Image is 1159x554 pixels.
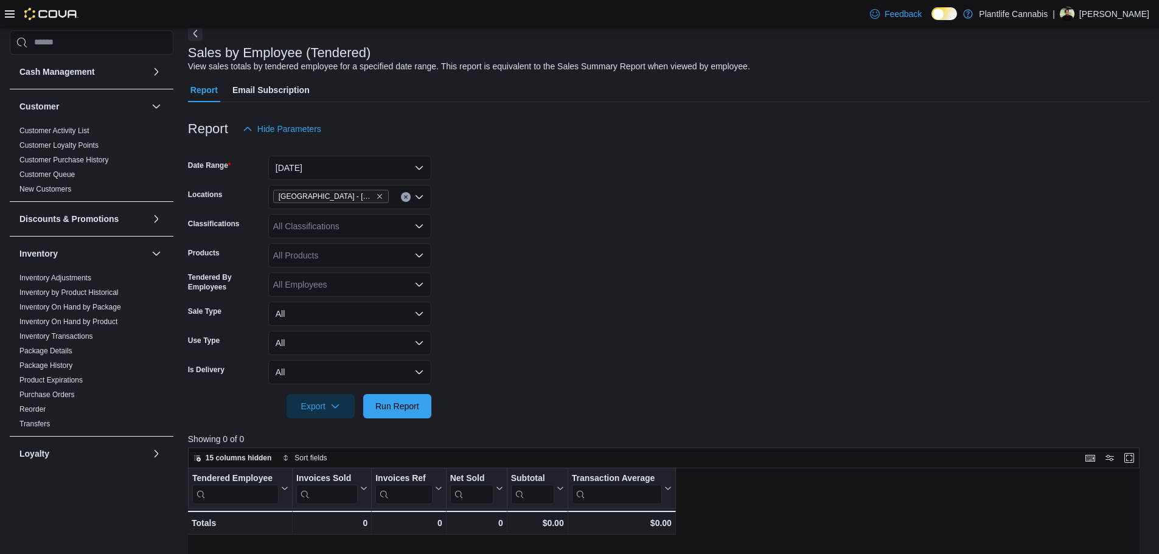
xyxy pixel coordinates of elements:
[19,390,75,400] span: Purchase Orders
[19,213,119,225] h3: Discounts & Promotions
[375,400,419,412] span: Run Report
[1083,451,1098,465] button: Keyboard shortcuts
[149,246,164,261] button: Inventory
[149,212,164,226] button: Discounts & Promotions
[268,302,431,326] button: All
[19,141,99,150] a: Customer Loyalty Points
[19,332,93,341] a: Inventory Transactions
[287,394,355,418] button: Export
[192,473,279,504] div: Tendered Employee
[414,221,424,231] button: Open list of options
[19,375,83,385] span: Product Expirations
[571,516,671,530] div: $0.00
[188,433,1149,445] p: Showing 0 of 0
[571,473,671,504] button: Transaction Average
[10,123,173,201] div: Customer
[232,78,310,102] span: Email Subscription
[450,473,493,504] div: Net Sold
[268,360,431,384] button: All
[188,336,220,345] label: Use Type
[192,473,279,484] div: Tendered Employee
[885,8,922,20] span: Feedback
[19,404,46,414] span: Reorder
[19,248,147,260] button: Inventory
[375,473,432,504] div: Invoices Ref
[19,100,59,113] h3: Customer
[1079,7,1149,21] p: [PERSON_NAME]
[363,394,431,418] button: Run Report
[149,64,164,79] button: Cash Management
[19,376,83,384] a: Product Expirations
[19,361,72,370] a: Package History
[375,516,442,530] div: 0
[414,251,424,260] button: Open list of options
[19,155,109,165] span: Customer Purchase History
[277,451,332,465] button: Sort fields
[1122,451,1136,465] button: Enter fullscreen
[19,302,121,312] span: Inventory On Hand by Package
[375,473,442,504] button: Invoices Ref
[188,190,223,199] label: Locations
[510,473,563,504] button: Subtotal
[414,192,424,202] button: Open list of options
[19,448,147,460] button: Loyalty
[19,274,91,282] a: Inventory Adjustments
[189,451,277,465] button: 15 columns hidden
[188,26,203,41] button: Next
[188,46,371,60] h3: Sales by Employee (Tendered)
[19,248,58,260] h3: Inventory
[188,60,750,73] div: View sales totals by tendered employee for a specified date range. This report is equivalent to t...
[19,66,147,78] button: Cash Management
[19,303,121,311] a: Inventory On Hand by Package
[571,473,661,484] div: Transaction Average
[865,2,927,26] a: Feedback
[19,288,119,297] span: Inventory by Product Historical
[192,473,288,504] button: Tendered Employee
[188,219,240,229] label: Classifications
[931,7,957,20] input: Dark Mode
[19,66,95,78] h3: Cash Management
[19,185,71,193] a: New Customers
[149,446,164,461] button: Loyalty
[450,516,503,530] div: 0
[188,161,231,170] label: Date Range
[273,190,389,203] span: Edmonton - South Common
[296,473,358,504] div: Invoices Sold
[188,272,263,292] label: Tendered By Employees
[296,473,358,484] div: Invoices Sold
[1053,7,1055,21] p: |
[192,516,288,530] div: Totals
[294,394,347,418] span: Export
[1060,7,1074,21] div: Rian Lamontagne
[571,473,661,504] div: Transaction Average
[19,317,117,327] span: Inventory On Hand by Product
[376,193,383,200] button: Remove Edmonton - South Common from selection in this group
[19,317,117,326] a: Inventory On Hand by Product
[19,126,89,135] a: Customer Activity List
[149,99,164,114] button: Customer
[296,473,367,504] button: Invoices Sold
[19,170,75,179] a: Customer Queue
[268,156,431,180] button: [DATE]
[19,347,72,355] a: Package Details
[190,78,218,102] span: Report
[188,122,228,136] h3: Report
[19,346,72,356] span: Package Details
[268,331,431,355] button: All
[931,20,932,21] span: Dark Mode
[510,473,554,504] div: Subtotal
[19,184,71,194] span: New Customers
[19,419,50,429] span: Transfers
[375,473,432,484] div: Invoices Ref
[188,248,220,258] label: Products
[19,273,91,283] span: Inventory Adjustments
[24,8,78,20] img: Cova
[19,100,147,113] button: Customer
[238,117,326,141] button: Hide Parameters
[19,390,75,399] a: Purchase Orders
[979,7,1048,21] p: Plantlife Cannabis
[510,516,563,530] div: $0.00
[206,453,272,463] span: 15 columns hidden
